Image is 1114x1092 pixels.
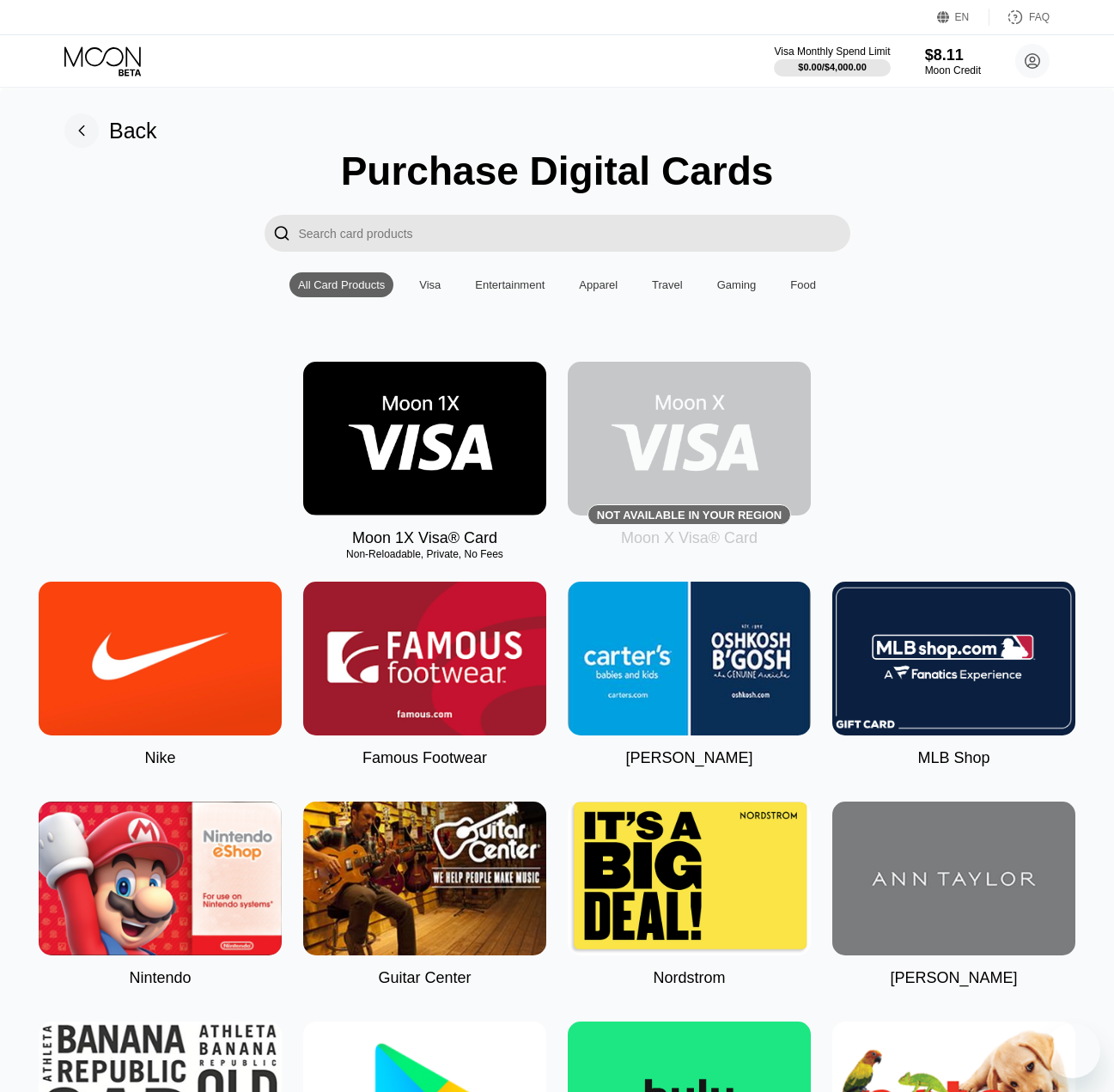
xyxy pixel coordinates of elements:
[129,969,191,987] div: Nintendo
[937,9,989,26] div: EN
[653,969,725,987] div: Nordstrom
[289,272,393,297] div: All Card Products
[643,272,691,297] div: Travel
[265,215,299,252] div: 
[790,278,816,291] div: Food
[466,272,553,297] div: Entertainment
[1045,1023,1100,1078] iframe: 启动消息传送窗口的按钮
[273,223,290,243] div: 
[798,62,867,72] div: $0.00 / $4,000.00
[625,749,752,767] div: [PERSON_NAME]
[109,119,157,143] div: Back
[717,278,757,291] div: Gaming
[299,215,850,252] input: Search card products
[298,278,385,291] div: All Card Products
[955,11,970,23] div: EN
[709,272,765,297] div: Gaming
[989,9,1050,26] div: FAQ
[568,362,811,515] div: Not available in your region
[621,529,758,547] div: Moon X Visa® Card
[144,749,175,767] div: Nike
[378,969,471,987] div: Guitar Center
[570,272,626,297] div: Apparel
[362,749,487,767] div: Famous Footwear
[925,46,981,76] div: $8.11Moon Credit
[419,278,441,291] div: Visa
[925,46,981,64] div: $8.11
[303,548,546,560] div: Non-Reloadable, Private, No Fees
[652,278,683,291] div: Travel
[597,509,782,522] div: Not available in your region
[475,278,545,291] div: Entertainment
[341,148,774,194] div: Purchase Digital Cards
[1029,11,1050,23] div: FAQ
[579,278,618,291] div: Apparel
[64,113,157,148] div: Back
[925,64,981,76] div: Moon Credit
[890,969,1017,987] div: [PERSON_NAME]
[917,749,989,767] div: MLB Shop
[774,46,890,58] div: Visa Monthly Spend Limit
[782,272,825,297] div: Food
[774,46,890,76] div: Visa Monthly Spend Limit$0.00/$4,000.00
[411,272,449,297] div: Visa
[352,529,497,547] div: Moon 1X Visa® Card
